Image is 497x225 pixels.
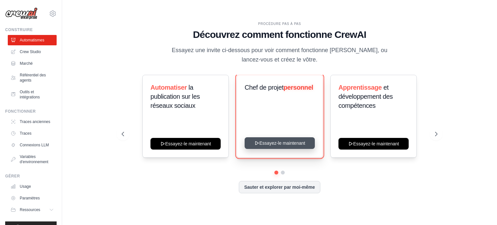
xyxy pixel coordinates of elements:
[165,141,211,146] font: Essayez-le maintenant
[20,143,49,147] font: Connexions LLM
[20,90,40,99] font: Outils et intégrations
[20,61,33,66] font: Marché
[245,84,283,91] font: Chef de projet
[8,58,57,69] a: Marché
[338,138,409,150] button: Essayez-le maintenant
[20,184,31,189] font: Usage
[20,208,40,212] font: Ressources
[5,174,20,178] font: Gérer
[20,50,41,54] font: Crew Studio
[338,84,393,109] font: et développement des compétences
[244,185,315,190] font: Sauter et explorer par moi-même
[193,29,366,40] font: Découvrez comment fonctionne CrewAI
[5,109,36,114] font: Fonctionner
[20,119,50,124] font: Traces anciennes
[20,196,40,200] font: Paramètres
[258,22,301,26] font: PROCÉDURE PAS À PAS
[8,181,57,192] a: Usage
[8,117,57,127] a: Traces anciennes
[8,193,57,203] a: Paramètres
[8,70,57,85] a: Référentiel des agents
[20,38,44,42] font: Automatismes
[8,87,57,102] a: Outils et intégrations
[5,28,33,32] font: Construire
[353,141,399,146] font: Essayez-le maintenant
[20,73,46,83] font: Référentiel des agents
[8,128,57,139] a: Traces
[8,152,57,167] a: Variables d'environnement
[20,131,31,136] font: Traces
[465,194,497,225] div: Widget de chat
[283,84,313,91] font: personnel
[150,84,187,91] font: Automatiser
[8,140,57,150] a: Connexions LLM
[8,35,57,45] a: Automatismes
[465,194,497,225] iframe: Widget de discussion
[150,138,221,150] button: Essayez-le maintenant
[5,7,38,20] img: Logo
[338,84,382,91] font: Apprentissage
[8,205,57,215] button: Ressources
[8,47,57,57] a: Crew Studio
[150,84,200,109] font: la publication sur les réseaux sociaux
[245,137,315,149] button: Essayez-le maintenant
[239,181,321,193] button: Sauter et explorer par moi-même
[172,47,387,63] font: Essayez une invite ci-dessous pour voir comment fonctionne [PERSON_NAME], ou lancez-vous et créez...
[20,154,48,164] font: Variables d'environnement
